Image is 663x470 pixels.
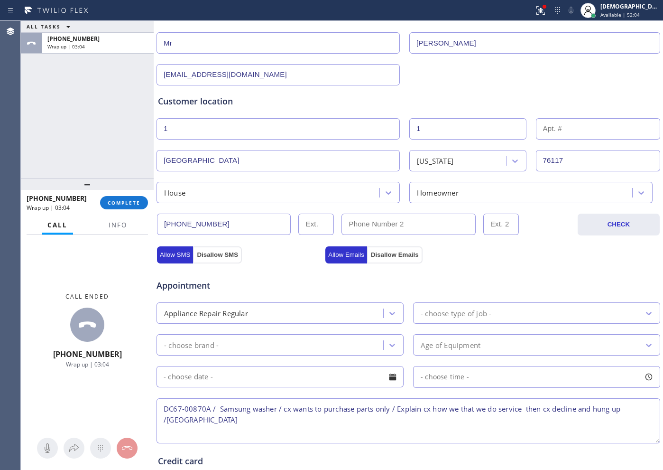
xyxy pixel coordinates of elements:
[564,4,578,17] button: Mute
[27,204,70,212] span: Wrap up | 03:04
[109,221,127,229] span: Info
[409,32,660,54] input: Last Name
[157,279,323,292] span: Appointment
[164,308,248,319] div: Appliance Repair Regular
[157,118,400,140] input: Address
[64,438,84,459] button: Open directory
[100,196,148,209] button: COMPLETE
[157,32,400,54] input: First Name
[66,360,109,368] span: Wrap up | 03:04
[157,214,291,235] input: Phone Number
[42,216,73,235] button: Call
[108,199,140,206] span: COMPLETE
[158,455,659,468] div: Credit card
[27,23,61,30] span: ALL TASKS
[193,246,242,263] button: Disallow SMS
[47,221,67,229] span: Call
[417,187,459,198] div: Homeowner
[409,118,526,140] input: Street #
[367,246,423,263] button: Disallow Emails
[27,194,87,203] span: [PHONE_NUMBER]
[325,246,367,263] button: Allow Emails
[341,214,475,235] input: Phone Number 2
[47,43,85,50] span: Wrap up | 03:04
[421,308,491,319] div: - choose type of job -
[90,438,111,459] button: Open dialpad
[298,214,334,235] input: Ext.
[421,372,469,381] span: - choose time -
[536,150,661,171] input: ZIP
[47,35,100,43] span: [PHONE_NUMBER]
[421,339,480,350] div: Age of Equipment
[65,292,109,301] span: Call ended
[417,155,453,166] div: [US_STATE]
[483,214,519,235] input: Ext. 2
[164,339,219,350] div: - choose brand -
[157,366,404,387] input: - choose date -
[600,2,660,10] div: [DEMOGRAPHIC_DATA][PERSON_NAME]
[117,438,138,459] button: Hang up
[157,64,400,85] input: Email
[103,216,133,235] button: Info
[158,95,659,108] div: Customer location
[536,118,661,140] input: Apt. #
[157,150,400,171] input: City
[157,398,660,443] textarea: DC67-00870A / Samsung washer / cx wants to purchase parts only / Explain cx how we that we do ser...
[53,349,122,359] span: [PHONE_NUMBER]
[600,11,640,18] span: Available | 52:04
[37,438,58,459] button: Mute
[21,21,80,32] button: ALL TASKS
[578,214,660,235] button: CHECK
[157,246,193,263] button: Allow SMS
[164,187,185,198] div: House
